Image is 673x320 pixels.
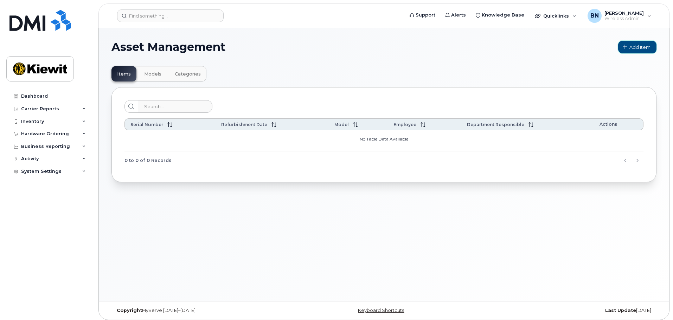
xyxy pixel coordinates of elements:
[175,71,201,77] span: Categories
[642,289,668,315] iframe: Messenger Launcher
[221,122,267,127] span: Refurbishment Date
[144,71,161,77] span: Models
[600,122,617,127] span: Actions
[111,42,225,52] span: Asset Management
[130,122,163,127] span: Serial Number
[111,308,293,313] div: MyServe [DATE]–[DATE]
[629,44,650,51] span: Add Item
[475,308,656,313] div: [DATE]
[138,100,212,113] input: Search...
[358,308,404,313] a: Keyboard Shortcuts
[117,308,142,313] strong: Copyright
[618,41,656,53] a: Add Item
[124,155,172,166] span: 0 to 0 of 0 Records
[605,308,636,313] strong: Last Update
[334,122,349,127] span: Model
[124,130,643,151] td: No Table Data Available
[467,122,524,127] span: Department Responsible
[393,122,416,127] span: Employee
